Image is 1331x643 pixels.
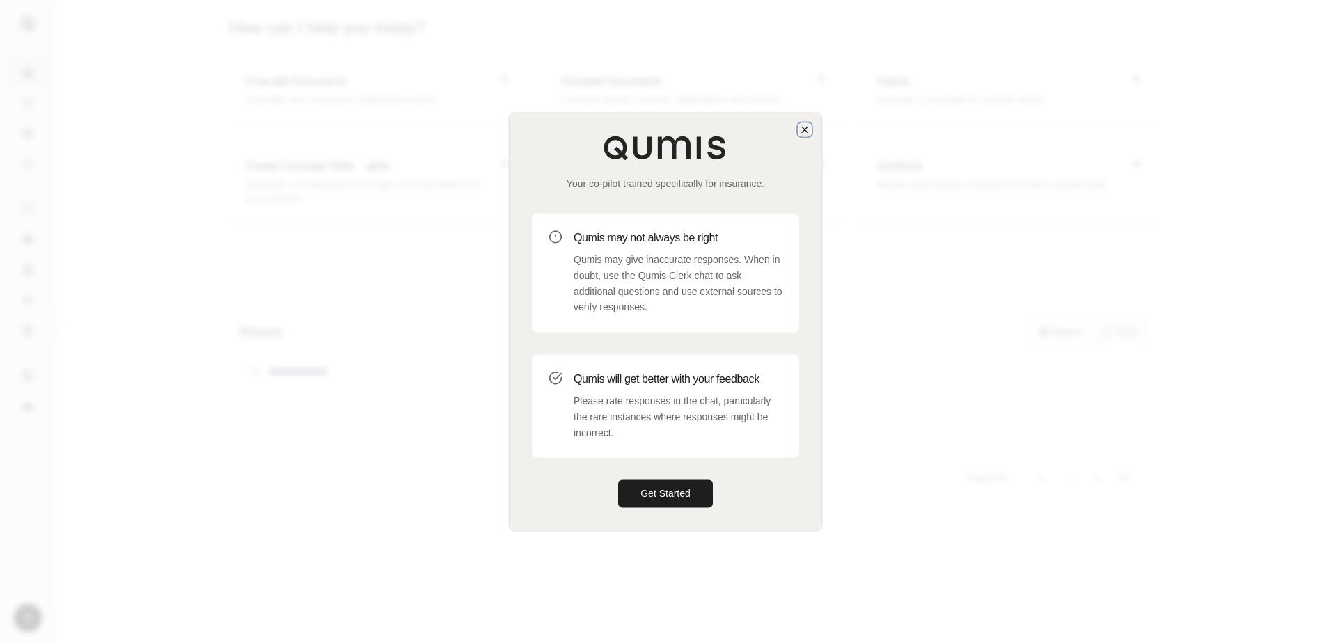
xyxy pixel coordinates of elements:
[574,230,782,246] h3: Qumis may not always be right
[603,135,728,160] img: Qumis Logo
[574,393,782,440] p: Please rate responses in the chat, particularly the rare instances where responses might be incor...
[532,177,799,191] p: Your co-pilot trained specifically for insurance.
[574,252,782,315] p: Qumis may give inaccurate responses. When in doubt, use the Qumis Clerk chat to ask additional qu...
[618,480,713,508] button: Get Started
[574,371,782,388] h3: Qumis will get better with your feedback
